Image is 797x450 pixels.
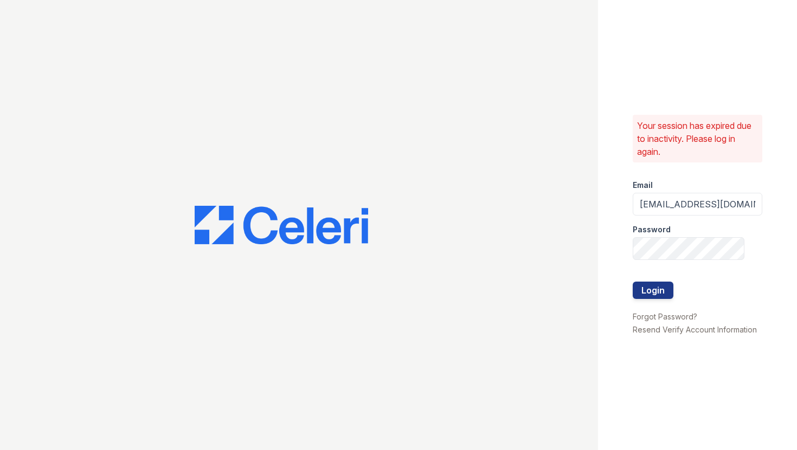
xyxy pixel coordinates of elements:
[195,206,368,245] img: CE_Logo_Blue-a8612792a0a2168367f1c8372b55b34899dd931a85d93a1a3d3e32e68fde9ad4.png
[633,180,653,191] label: Email
[633,325,757,334] a: Resend Verify Account Information
[637,119,759,158] p: Your session has expired due to inactivity. Please log in again.
[633,312,697,321] a: Forgot Password?
[633,282,673,299] button: Login
[633,224,671,235] label: Password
